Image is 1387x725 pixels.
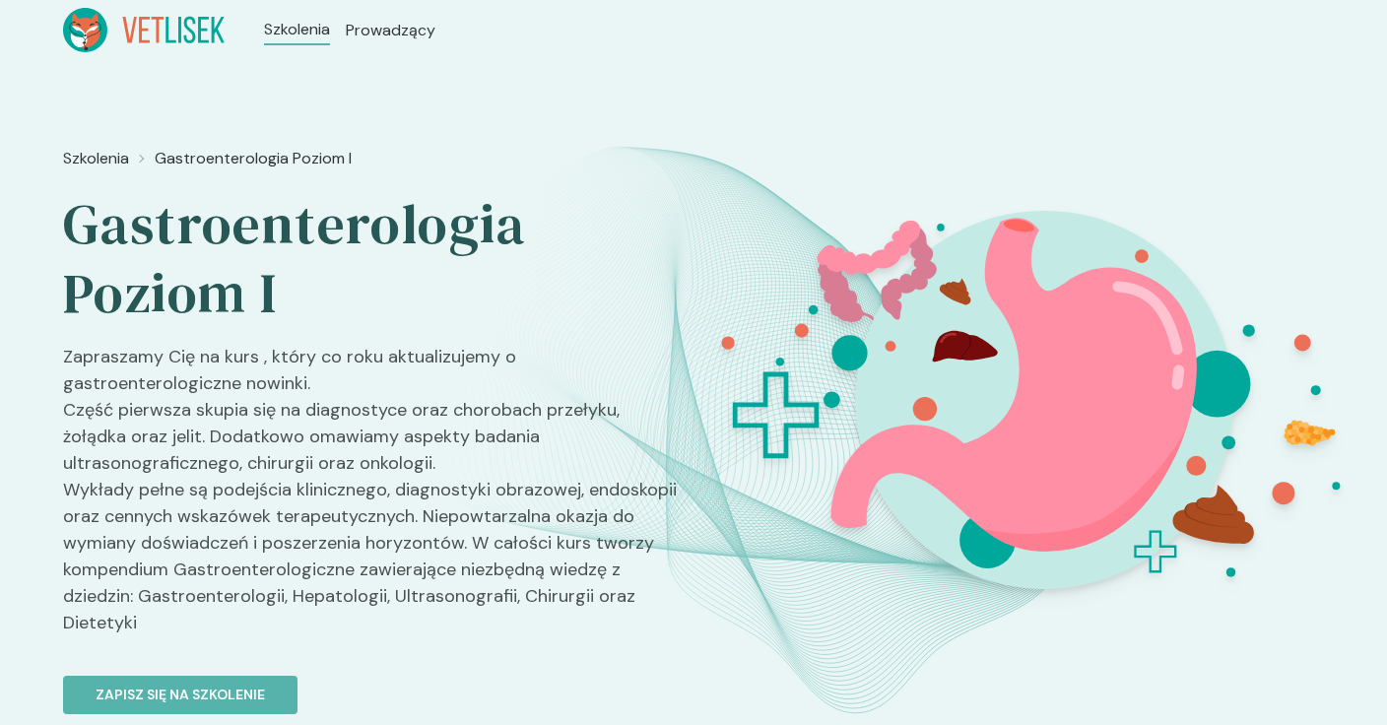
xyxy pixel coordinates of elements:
[63,344,678,652] p: Zapraszamy Cię na kurs , który co roku aktualizujemy o gastroenterologiczne nowinki. Część pierws...
[264,18,330,41] a: Szkolenia
[63,652,678,714] a: Zapisz się na szkolenie
[63,676,297,714] button: Zapisz się na szkolenie
[63,190,678,328] h2: Gastroenterologia Poziom I
[63,147,129,170] a: Szkolenia
[155,147,352,170] a: Gastroenterologia Poziom I
[96,685,265,705] p: Zapisz się na szkolenie
[346,19,435,42] a: Prowadzący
